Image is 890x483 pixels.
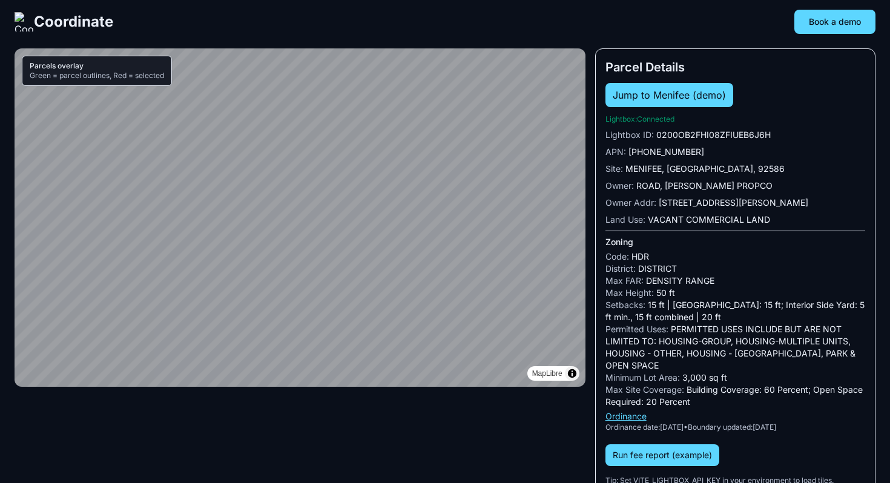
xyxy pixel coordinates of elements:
canvas: Map [15,48,585,387]
div: Green = parcel outlines, Red = selected [30,71,164,80]
span: Site: [605,163,623,174]
div: [STREET_ADDRESS][PERSON_NAME] [605,197,865,209]
span: Ordinance date: [DATE] [605,422,684,432]
span: Owner Addr: [605,197,656,208]
span: Coordinate [34,12,113,31]
div: 0200OB2FHI08ZFIUEB6J6H [605,129,865,141]
summary: Toggle attribution [565,366,579,381]
span: • Boundary updated: [DATE] [684,422,776,432]
span: Lightbox ID: [605,130,654,140]
span: District: [605,263,636,274]
div: DENSITY RANGE [605,275,865,287]
div: 3,000 sq ft [605,372,865,384]
h2: Parcel Details [605,59,865,76]
div: [PHONE_NUMBER] [605,146,865,158]
div: ROAD, [PERSON_NAME] PROPCO [605,180,865,192]
span: Code: [605,251,629,261]
div: Parcels overlay [30,61,164,71]
div: 15 ft | [GEOGRAPHIC_DATA]: 15 ft; Interior Side Yard: 5 ft min., 15 ft combined | 20 ft [605,299,865,323]
button: Book a demo [794,10,875,34]
div: Building Coverage: 60 Percent; Open Space Required: 20 Percent [605,384,865,408]
span: Owner: [605,180,634,191]
div: PERMITTED USES INCLUDE BUT ARE NOT LIMITED TO: HOUSING-GROUP, HOUSING-MULTIPLE UNITS, HOUSING - O... [605,323,865,372]
div: DISTRICT [605,263,865,275]
span: Max FAR: [605,275,644,286]
div: HDR [605,251,865,263]
a: Coordinate [15,12,113,31]
img: Coordinate [15,12,34,31]
span: Setbacks: [605,300,645,310]
a: MapLibre [532,369,562,378]
span: Permitted Uses: [605,324,668,334]
span: Minimum Lot Area: [605,372,680,383]
div: VACANT COMMERCIAL LAND [605,214,865,226]
div: 50 ft [605,287,865,299]
div: MENIFEE, [GEOGRAPHIC_DATA], 92586 [605,163,865,175]
button: Jump to Menifee (demo) [605,83,733,107]
span: Land Use: [605,214,645,225]
span: APN: [605,146,626,157]
a: Run fee report (example) [605,444,719,466]
span: Lightbox: Connected [605,114,674,123]
span: Max Height: [605,287,654,298]
a: Ordinance [605,411,647,421]
div: Zoning [605,236,865,248]
span: Max Site Coverage: [605,384,684,395]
